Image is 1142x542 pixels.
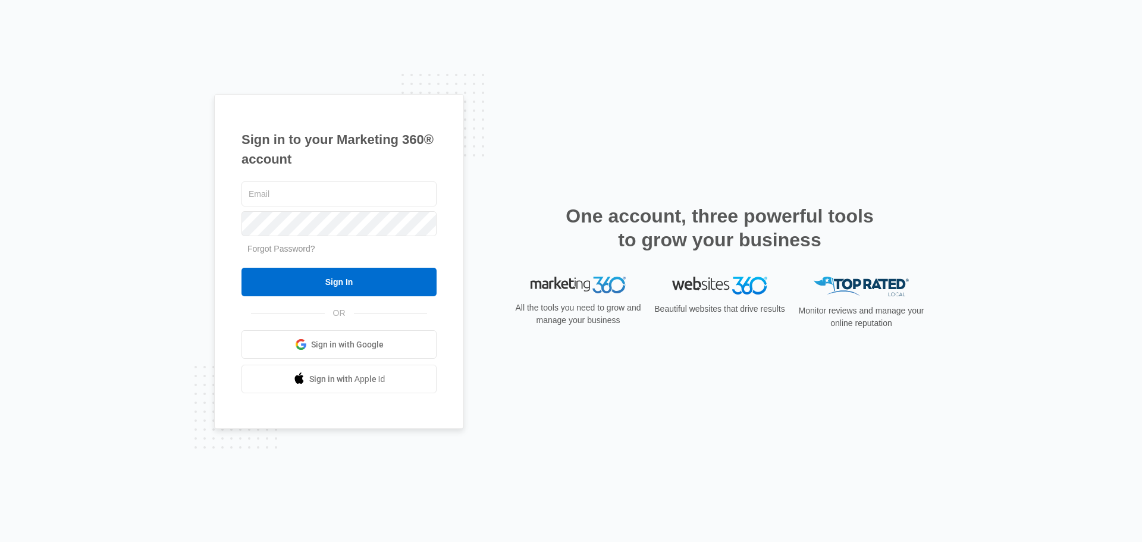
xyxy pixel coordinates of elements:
[309,373,385,386] span: Sign in with Apple Id
[241,181,437,206] input: Email
[247,244,315,253] a: Forgot Password?
[814,277,909,296] img: Top Rated Local
[241,130,437,169] h1: Sign in to your Marketing 360® account
[672,277,767,294] img: Websites 360
[311,339,384,351] span: Sign in with Google
[653,303,786,315] p: Beautiful websites that drive results
[325,307,354,319] span: OR
[241,268,437,296] input: Sign In
[562,204,877,252] h2: One account, three powerful tools to grow your business
[795,305,928,330] p: Monitor reviews and manage your online reputation
[531,277,626,293] img: Marketing 360
[512,302,645,327] p: All the tools you need to grow and manage your business
[241,330,437,359] a: Sign in with Google
[241,365,437,393] a: Sign in with Apple Id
